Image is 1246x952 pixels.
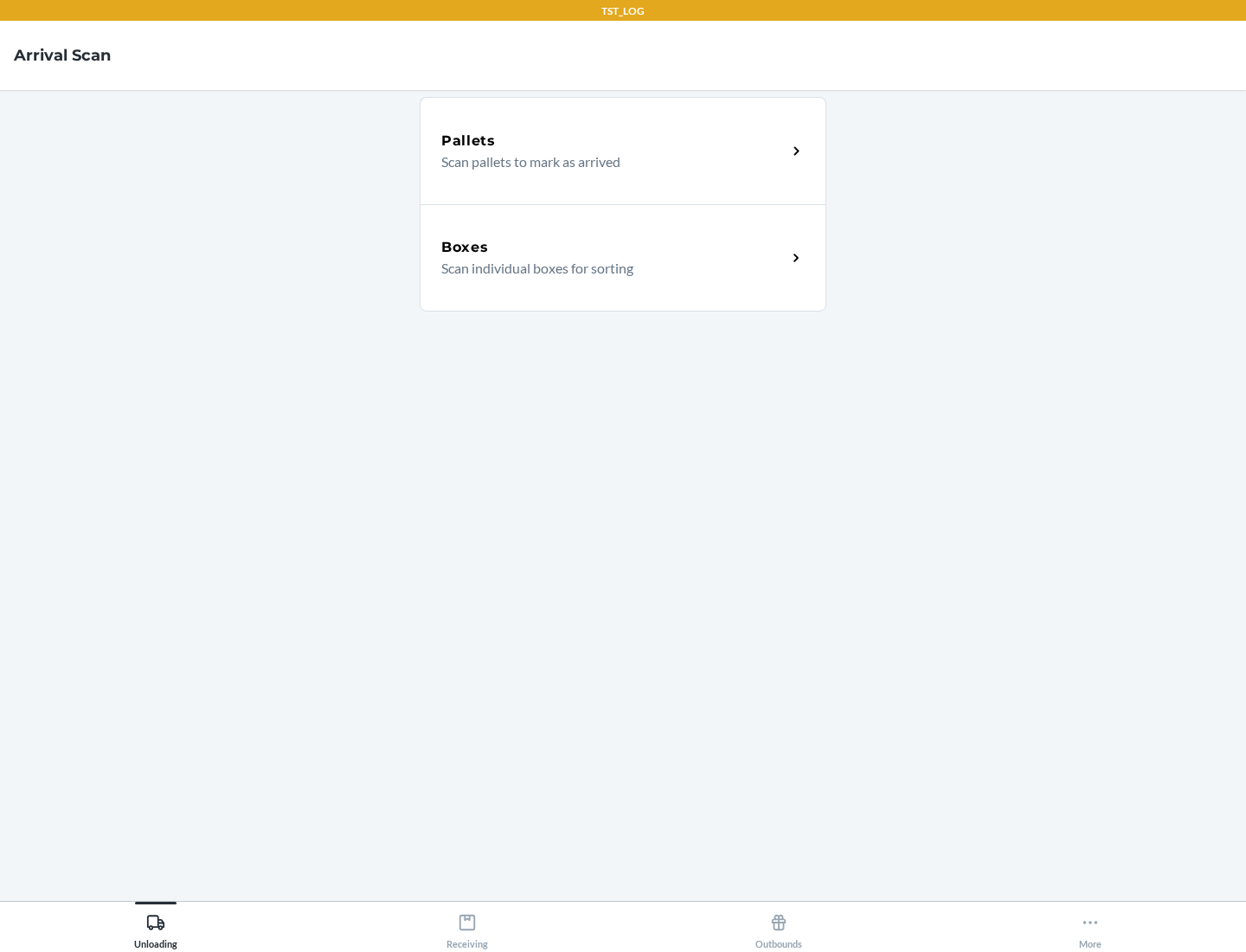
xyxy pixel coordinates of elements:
a: PalletsScan pallets to mark as arrived [420,97,826,204]
div: Unloading [134,906,177,949]
h4: Arrival Scan [14,44,111,67]
p: Scan pallets to mark as arrived [441,151,773,172]
button: Outbounds [623,902,934,949]
button: Receiving [311,902,623,949]
h5: Boxes [441,237,489,258]
p: Scan individual boxes for sorting [441,258,773,279]
button: More [934,902,1246,949]
div: Outbounds [755,906,802,949]
h5: Pallets [441,131,496,151]
p: TST_LOG [601,3,645,19]
a: BoxesScan individual boxes for sorting [420,204,826,312]
div: More [1079,906,1101,949]
div: Receiving [446,906,488,949]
